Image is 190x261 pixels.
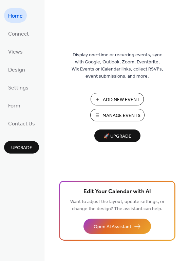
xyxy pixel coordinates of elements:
[8,65,25,75] span: Design
[83,219,151,234] button: Open AI Assistant
[8,119,35,129] span: Contact Us
[70,197,165,214] span: Want to adjust the layout, update settings, or change the design? The assistant can help.
[91,93,144,105] button: Add New Event
[83,187,151,197] span: Edit Your Calendar with AI
[72,52,163,80] span: Display one-time or recurring events, sync with Google, Outlook, Zoom, Eventbrite, Wix Events or ...
[8,29,29,39] span: Connect
[4,44,27,59] a: Views
[103,96,140,103] span: Add New Event
[4,116,39,130] a: Contact Us
[4,8,27,23] a: Home
[11,144,32,152] span: Upgrade
[8,83,28,93] span: Settings
[98,132,136,141] span: 🚀 Upgrade
[94,223,131,230] span: Open AI Assistant
[102,112,140,119] span: Manage Events
[4,62,29,77] a: Design
[4,26,33,41] a: Connect
[4,80,33,95] a: Settings
[4,98,24,113] a: Form
[94,129,140,142] button: 🚀 Upgrade
[8,101,20,111] span: Form
[8,11,23,21] span: Home
[4,141,39,154] button: Upgrade
[90,109,145,121] button: Manage Events
[8,47,23,57] span: Views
